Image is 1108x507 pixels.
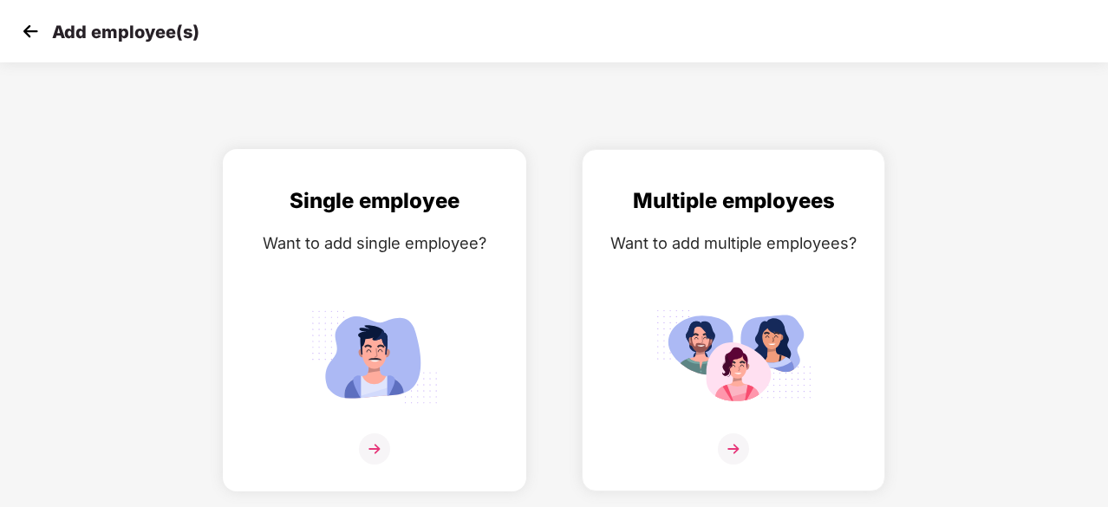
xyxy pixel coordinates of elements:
[359,433,390,465] img: svg+xml;base64,PHN2ZyB4bWxucz0iaHR0cDovL3d3dy53My5vcmcvMjAwMC9zdmciIHdpZHRoPSIzNiIgaGVpZ2h0PSIzNi...
[17,18,43,44] img: svg+xml;base64,PHN2ZyB4bWxucz0iaHR0cDovL3d3dy53My5vcmcvMjAwMC9zdmciIHdpZHRoPSIzMCIgaGVpZ2h0PSIzMC...
[600,231,867,256] div: Want to add multiple employees?
[600,185,867,218] div: Multiple employees
[241,231,508,256] div: Want to add single employee?
[718,433,749,465] img: svg+xml;base64,PHN2ZyB4bWxucz0iaHR0cDovL3d3dy53My5vcmcvMjAwMC9zdmciIHdpZHRoPSIzNiIgaGVpZ2h0PSIzNi...
[52,22,199,42] p: Add employee(s)
[655,302,811,411] img: svg+xml;base64,PHN2ZyB4bWxucz0iaHR0cDovL3d3dy53My5vcmcvMjAwMC9zdmciIGlkPSJNdWx0aXBsZV9lbXBsb3llZS...
[241,185,508,218] div: Single employee
[297,302,453,411] img: svg+xml;base64,PHN2ZyB4bWxucz0iaHR0cDovL3d3dy53My5vcmcvMjAwMC9zdmciIGlkPSJTaW5nbGVfZW1wbG95ZWUiIH...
